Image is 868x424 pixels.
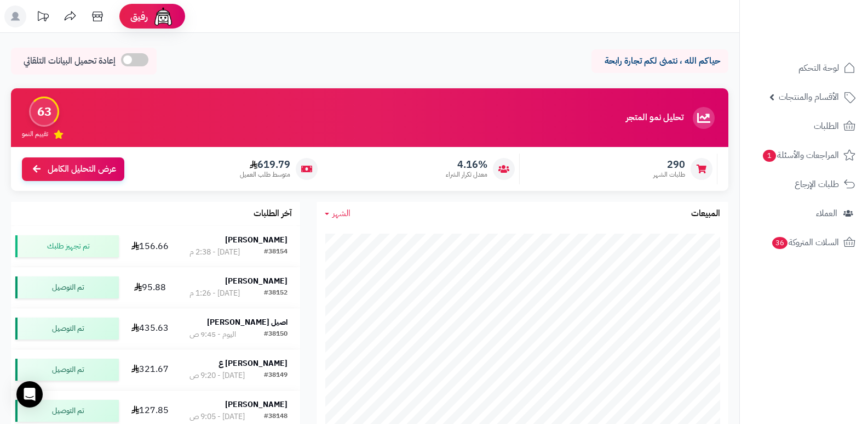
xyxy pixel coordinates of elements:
[264,247,288,258] div: #38154
[626,113,683,123] h3: تحليل نمو المتجر
[15,318,119,340] div: تم التوصيل
[225,275,288,287] strong: [PERSON_NAME]
[225,399,288,410] strong: [PERSON_NAME]
[219,358,288,369] strong: [PERSON_NAME] ع
[29,5,56,30] a: تحديثات المنصة
[746,55,861,81] a: لوحة التحكم
[16,381,43,408] div: Open Intercom Messenger
[653,170,685,179] span: طلبات الشهر
[15,359,119,381] div: تم التوصيل
[225,234,288,246] strong: [PERSON_NAME]
[189,370,245,381] div: [DATE] - 9:20 ص
[762,148,839,163] span: المراجعات والأسئلة
[240,159,290,171] span: 619.79
[325,207,350,220] a: الشهر
[746,229,861,256] a: السلات المتروكة36
[771,235,839,250] span: السلات المتروكة
[152,5,174,27] img: ai-face.png
[22,157,124,181] a: عرض التحليل الكامل
[22,129,48,139] span: تقييم النمو
[189,288,240,299] div: [DATE] - 1:26 م
[691,209,720,219] h3: المبيعات
[48,163,116,176] span: عرض التحليل الكامل
[123,226,177,267] td: 156.66
[446,159,487,171] span: 4.16%
[746,142,861,168] a: المراجعات والأسئلة1
[653,159,685,171] span: 290
[264,370,288,381] div: #38149
[746,200,861,227] a: العملاء
[24,55,116,67] span: إعادة تحميل البيانات التلقائي
[795,177,839,192] span: طلبات الإرجاع
[15,276,119,298] div: تم التوصيل
[779,89,839,105] span: الأقسام والمنتجات
[130,10,148,23] span: رفيق
[600,55,720,67] p: حياكم الله ، نتمنى لكم تجارة رابحة
[446,170,487,179] span: معدل تكرار الشراء
[816,206,837,221] span: العملاء
[123,308,177,349] td: 435.63
[746,171,861,197] a: طلبات الإرجاع
[254,209,292,219] h3: آخر الطلبات
[264,288,288,299] div: #38152
[746,113,861,139] a: الطلبات
[207,316,288,328] strong: اصيل [PERSON_NAME]
[123,267,177,308] td: 95.88
[240,170,290,179] span: متوسط طلب العميل
[264,329,288,340] div: #38150
[15,235,119,257] div: تم تجهيز طلبك
[123,349,177,390] td: 321.67
[189,411,245,422] div: [DATE] - 9:05 ص
[762,149,777,162] span: 1
[798,60,839,76] span: لوحة التحكم
[264,411,288,422] div: #38148
[814,118,839,134] span: الطلبات
[189,247,240,258] div: [DATE] - 2:38 م
[15,400,119,422] div: تم التوصيل
[189,329,236,340] div: اليوم - 9:45 ص
[794,10,858,33] img: logo-2.png
[772,236,789,250] span: 36
[332,207,350,220] span: الشهر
